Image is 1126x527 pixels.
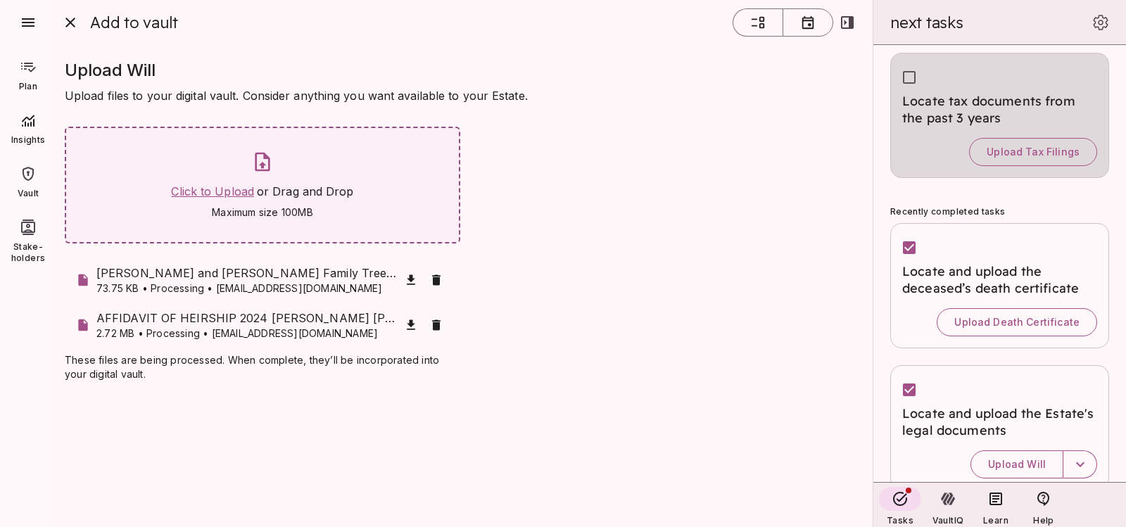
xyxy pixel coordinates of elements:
[988,458,1046,471] span: Upload Will
[733,8,783,37] button: sections view
[987,146,1080,158] span: Upload Tax Filings
[890,13,963,32] span: next tasks
[424,267,449,293] button: Remove
[65,60,156,80] span: Upload Will
[65,354,442,380] span: These files are being processed. When complete, they’ll be incorporated into your digital vault.
[398,267,424,293] button: Download
[96,326,398,341] p: 2.72 MB • Processing • [EMAIL_ADDRESS][DOMAIN_NAME]
[954,316,1080,329] span: Upload Death Certificate
[56,8,84,37] button: close
[983,515,1008,526] span: Learn
[902,93,1097,127] span: Locate tax documents from the past 3 years
[932,515,963,526] span: VaultIQ
[902,405,1097,439] span: Locate and upload the Estate's legal documents
[1033,515,1054,526] span: Help
[96,281,398,296] p: 73.75 KB • Processing • [EMAIL_ADDRESS][DOMAIN_NAME]
[887,515,913,526] span: Tasks
[398,312,424,338] button: Download
[96,310,398,326] span: AFFIDAVIT OF HEIRSHIP 2024 [PERSON_NAME] [PERSON_NAME] WITH DECEASED - [GEOGRAPHIC_DATA] RECORDED...
[65,303,460,348] div: AFFIDAVIT OF HEIRSHIP 2024 [PERSON_NAME] [PERSON_NAME] WITH DECEASED - [GEOGRAPHIC_DATA] RECORDED...
[65,258,460,303] div: [PERSON_NAME] and [PERSON_NAME] Family Tree Land Heritage.JPG73.75 KB • Processing • [EMAIL_ADDRE...
[3,134,53,146] span: Insights
[65,89,528,103] span: Upload files to your digital vault. Consider anything you want available to your Estate.
[171,184,254,198] a: Click to Upload
[424,312,449,338] button: Remove
[890,206,1005,217] span: Recently completed tasks
[783,8,833,37] button: timeline view
[96,265,398,281] span: [PERSON_NAME] and [PERSON_NAME] Family Tree Land Heritage.JPG
[90,13,733,32] div: Add to vault
[171,183,353,200] span: or Drag and Drop
[19,81,37,92] span: Plan
[171,205,353,220] span: Maximum size 100MB
[902,263,1097,297] span: Locate and upload the deceased’s death certificate
[18,188,39,199] span: Vault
